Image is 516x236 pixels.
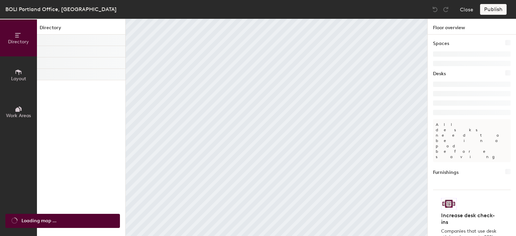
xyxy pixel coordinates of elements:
span: Loading map ... [21,217,56,225]
span: Layout [11,76,26,82]
span: Work Areas [6,113,31,119]
h4: Increase desk check-ins [441,212,499,226]
h1: Floor overview [428,19,516,35]
img: Sticker logo [441,198,457,209]
img: Redo [442,6,449,13]
span: Directory [8,39,29,45]
div: BOLI Portland Office, [GEOGRAPHIC_DATA] [5,5,117,13]
h1: Spaces [433,40,449,47]
h1: Directory [37,24,125,35]
h1: Desks [433,70,446,78]
button: Close [460,4,473,15]
h1: Furnishings [433,169,459,176]
canvas: Map [126,19,427,236]
img: Undo [432,6,438,13]
p: All desks need to be in a pod before saving [433,119,511,162]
